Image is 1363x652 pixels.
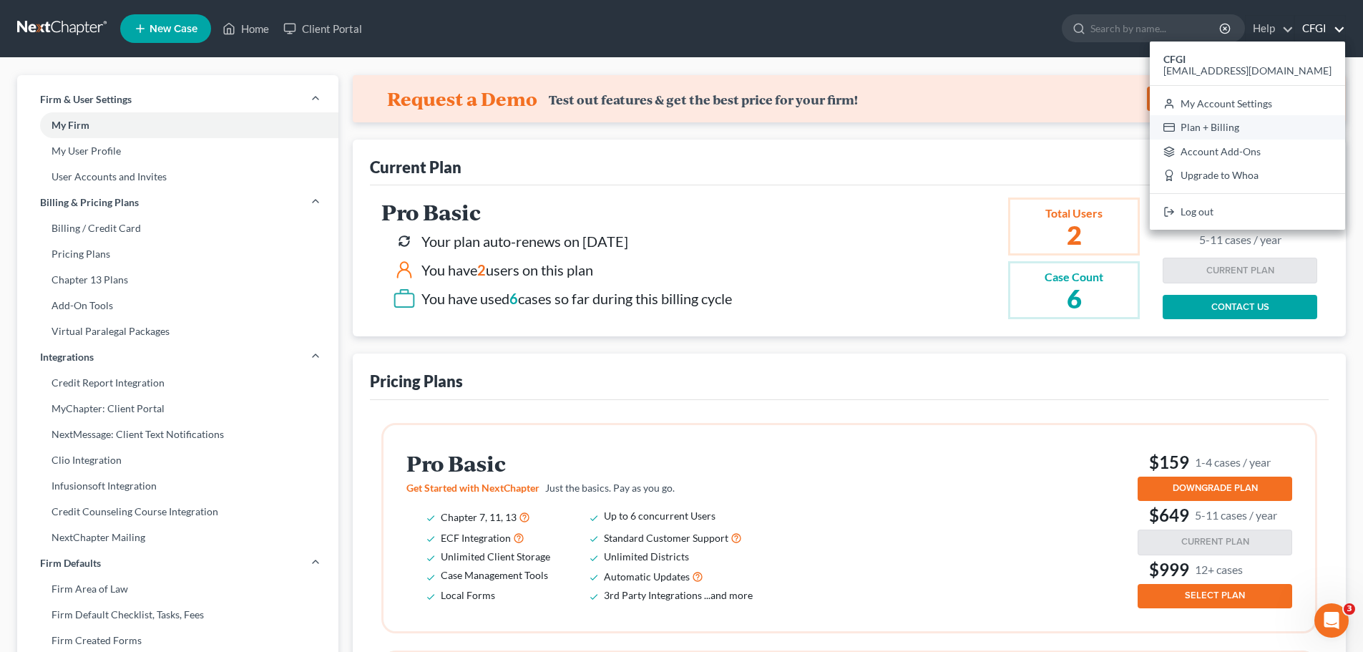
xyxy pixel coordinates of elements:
span: Chapter 7, 11, 13 [441,511,517,523]
a: Chapter 13 Plans [17,267,338,293]
span: Billing & Pricing Plans [40,195,139,210]
h2: Pro Basic [406,452,773,475]
span: DOWNGRADE PLAN [1173,482,1258,494]
small: 5-11 cases / year [1199,233,1281,247]
h3: $649 [1138,504,1292,527]
a: Virtual Paralegal Packages [17,318,338,344]
span: 6 [509,290,518,307]
span: Unlimited Client Storage [441,550,550,563]
a: Firm Area of Law [17,576,338,602]
small: 12+ cases [1195,562,1243,577]
a: Pricing Plans [17,241,338,267]
span: Firm & User Settings [40,92,132,107]
span: Firm Defaults [40,556,101,570]
span: CURRENT PLAN [1181,536,1249,548]
a: Billing & Pricing Plans [17,190,338,215]
a: Client Portal [276,16,369,42]
span: Case Management Tools [441,569,548,581]
div: You have users on this plan [421,260,593,281]
a: Help [1246,16,1294,42]
a: Credit Counseling Course Integration [17,499,338,525]
button: DOWNGRADE PLAN [1138,477,1292,501]
strong: CFGI [1163,53,1186,65]
h3: $999 [1138,558,1292,581]
div: Your plan auto-renews on [DATE] [421,231,628,252]
a: My Firm [17,112,338,138]
div: Pricing Plans [370,371,463,391]
a: MyChapter: Client Portal [17,396,338,422]
a: Clio Integration [17,447,338,473]
a: Upgrade to Whoa [1150,164,1345,188]
div: CFGI [1150,42,1345,230]
span: SELECT PLAN [1185,590,1245,601]
span: Standard Customer Support [604,532,728,544]
iframe: Intercom live chat [1314,603,1349,638]
a: Home [215,16,276,42]
span: ECF Integration [441,532,511,544]
div: You have used cases so far during this billing cycle [421,288,732,309]
a: Firm & User Settings [17,87,338,112]
div: Total Users [1045,205,1103,222]
h3: $159 [1138,451,1292,474]
span: Unlimited Districts [604,550,689,563]
span: 2 [477,261,486,278]
a: REQUEST A DEMO [1147,87,1301,111]
a: Account Add-Ons [1150,140,1345,164]
span: 3rd Party Integrations [604,589,702,601]
span: Integrations [40,350,94,364]
a: CFGI [1295,16,1345,42]
a: My User Profile [17,138,338,164]
a: Add-On Tools [17,293,338,318]
a: Billing / Credit Card [17,215,338,241]
h4: Request a Demo [387,87,537,110]
small: 5-11 cases / year [1195,507,1277,522]
a: Infusionsoft Integration [17,473,338,499]
a: Plan + Billing [1150,115,1345,140]
a: CONTACT US [1163,295,1317,319]
span: New Case [150,24,197,34]
button: CURRENT PLAN [1163,258,1317,283]
h2: 2 [1045,222,1103,248]
span: Up to 6 concurrent Users [604,510,715,522]
a: My Account Settings [1150,92,1345,116]
span: ...and more [704,589,753,601]
a: User Accounts and Invites [17,164,338,190]
button: CURRENT PLAN [1138,530,1292,555]
span: Local Forms [441,589,495,601]
span: Get Started with NextChapter [406,482,539,494]
span: [EMAIL_ADDRESS][DOMAIN_NAME] [1163,64,1332,77]
a: NextMessage: Client Text Notifications [17,422,338,447]
h2: 6 [1045,286,1103,311]
a: Firm Defaults [17,550,338,576]
small: 1-4 cases / year [1195,454,1271,469]
a: Credit Report Integration [17,370,338,396]
span: Just the basics. Pay as you go. [545,482,675,494]
div: Current Plan [370,157,461,177]
a: NextChapter Mailing [17,525,338,550]
input: Search by name... [1090,15,1221,42]
a: Integrations [17,344,338,370]
div: Case Count [1045,269,1103,286]
a: Firm Default Checklist, Tasks, Fees [17,602,338,628]
span: 3 [1344,603,1355,615]
div: Test out features & get the best price for your firm! [549,92,858,107]
h2: Pro Basic [381,200,732,224]
a: Log out [1150,200,1345,224]
span: Automatic Updates [604,570,690,583]
button: SELECT PLAN [1138,584,1292,608]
